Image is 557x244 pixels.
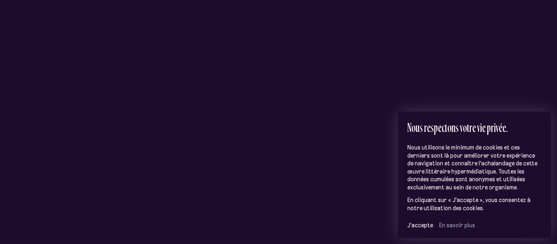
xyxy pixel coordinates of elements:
[407,144,542,191] p: Nous utilisons le minimum de cookies et ces derniers sont là pour améliorer votre expérience de n...
[407,222,433,229] button: J’accepte
[407,121,542,134] h2: Nous respectons votre vie privée.
[407,196,542,212] p: En cliquant sur « J'accepte », vous consentez à notre utilisation des cookies.
[439,222,475,229] a: En savoir plus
